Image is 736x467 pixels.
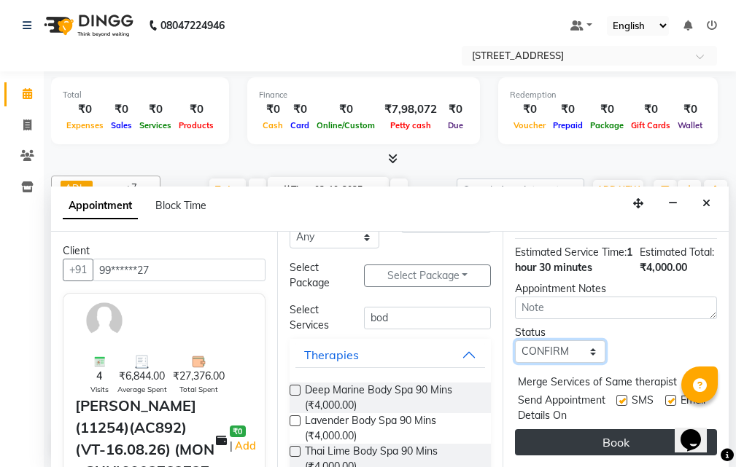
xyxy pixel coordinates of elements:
div: Finance [259,89,468,101]
div: ₹0 [627,101,674,118]
span: Products [175,120,217,130]
span: SMS [632,393,654,423]
button: Therapies [295,342,486,368]
button: Close [696,192,717,215]
div: ₹0 [510,101,549,118]
span: Services [136,120,175,130]
span: | [230,437,258,455]
div: ₹0 [586,101,627,118]
input: Search Appointment [457,178,584,201]
span: Lavender Body Spa 90 Mins (₹4,000.00) [305,413,480,444]
span: Online/Custom [313,120,379,130]
div: Total [63,89,217,101]
span: ₹27,376.00 [173,369,225,384]
span: ADI [65,182,82,194]
img: avatar [83,299,125,342]
div: Select Services [279,302,353,333]
iframe: chat widget [675,409,721,452]
span: Estimated Total: [640,246,714,259]
a: Add [233,437,258,455]
div: ₹0 [107,101,136,118]
span: Wallet [674,120,706,130]
div: ₹0 [313,101,379,118]
div: Appointment Notes [515,281,717,297]
span: ₹6,844.00 [119,369,165,384]
div: ₹0 [259,101,287,118]
span: Send Appointment Details On [518,393,611,423]
a: x [82,182,88,194]
span: +7 [125,181,148,193]
input: 2025-10-02 [310,179,383,201]
div: Select Package [279,260,353,291]
span: Average Spent [117,384,167,395]
input: Search by Name/Mobile/Email/Code [93,259,266,281]
span: Deep Marine Body Spa 90 Mins (₹4,000.00) [305,382,480,413]
div: ₹0 [63,101,107,118]
span: Voucher [510,120,549,130]
div: Status [515,325,605,340]
input: Search by service name [364,307,491,329]
span: Petty cash [387,120,435,130]
span: Due [444,120,467,130]
span: Sales [107,120,136,130]
span: 4 [96,369,102,384]
span: Prepaid [549,120,586,130]
button: +91 [63,259,93,281]
div: Therapies [304,346,359,364]
b: 08047224946 [160,5,225,46]
span: ₹4,000.00 [640,261,687,274]
span: Total Spent [179,384,218,395]
button: Select Package [364,264,491,287]
span: Estimated Service Time: [515,246,627,259]
span: Email [681,393,705,423]
div: Redemption [510,89,706,101]
div: Client [63,243,266,259]
span: Gift Cards [627,120,674,130]
span: Cash [259,120,287,130]
img: logo [37,5,137,46]
div: ₹7,98,072 [379,101,443,118]
span: Expenses [63,120,107,130]
span: Block Time [155,199,206,212]
button: Book [515,429,717,455]
span: Card [287,120,313,130]
span: ₹0 [230,425,245,437]
div: ₹0 [549,101,586,118]
span: Merge Services of Same therapist [518,374,677,393]
span: Package [586,120,627,130]
div: ₹0 [175,101,217,118]
span: Today [209,178,246,201]
span: ADD NEW [597,184,640,195]
div: ₹0 [674,101,706,118]
button: ADD NEW [593,180,643,200]
div: ₹0 [443,101,468,118]
div: ₹0 [136,101,175,118]
span: Visits [90,384,109,395]
span: Thu [279,184,310,195]
div: ₹0 [287,101,313,118]
span: Appointment [63,193,138,219]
